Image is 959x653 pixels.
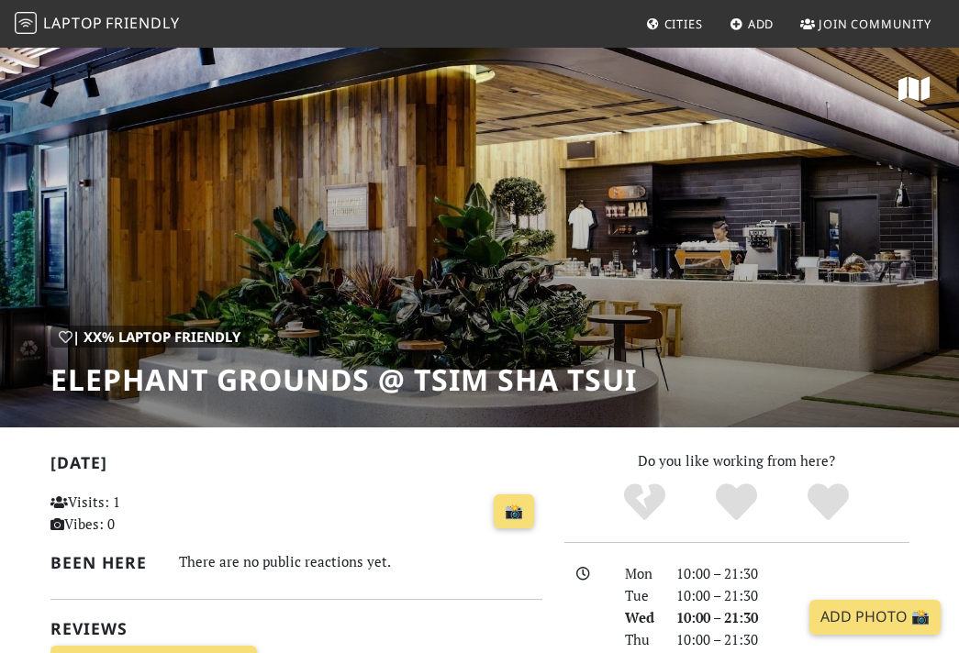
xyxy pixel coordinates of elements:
[179,549,542,574] div: There are no public reactions yet.
[614,562,665,584] div: Mon
[665,628,920,650] div: 10:00 – 21:30
[665,606,920,628] div: 10:00 – 21:30
[50,326,249,348] div: | XX% Laptop Friendly
[50,491,200,535] p: Visits: 1 Vibes: 0
[819,16,931,32] span: Join Community
[494,494,534,529] a: 📸
[664,16,703,32] span: Cities
[50,362,637,397] h1: Elephant Grounds @ Tsim Sha Tsui
[106,13,179,33] span: Friendly
[43,13,103,33] span: Laptop
[793,7,939,40] a: Join Community
[564,449,909,471] p: Do you like working from here?
[691,481,783,523] div: Yes
[665,562,920,584] div: 10:00 – 21:30
[783,481,875,523] div: Definitely!
[50,453,542,480] h2: [DATE]
[50,553,157,572] h2: Been here
[665,584,920,606] div: 10:00 – 21:30
[15,8,180,40] a: LaptopFriendly LaptopFriendly
[722,7,782,40] a: Add
[614,584,665,606] div: Tue
[15,12,37,34] img: LaptopFriendly
[614,606,665,628] div: Wed
[639,7,710,40] a: Cities
[748,16,775,32] span: Add
[599,481,691,523] div: No
[614,628,665,650] div: Thu
[809,600,941,635] a: Add Photo 📸
[50,619,542,638] h2: Reviews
